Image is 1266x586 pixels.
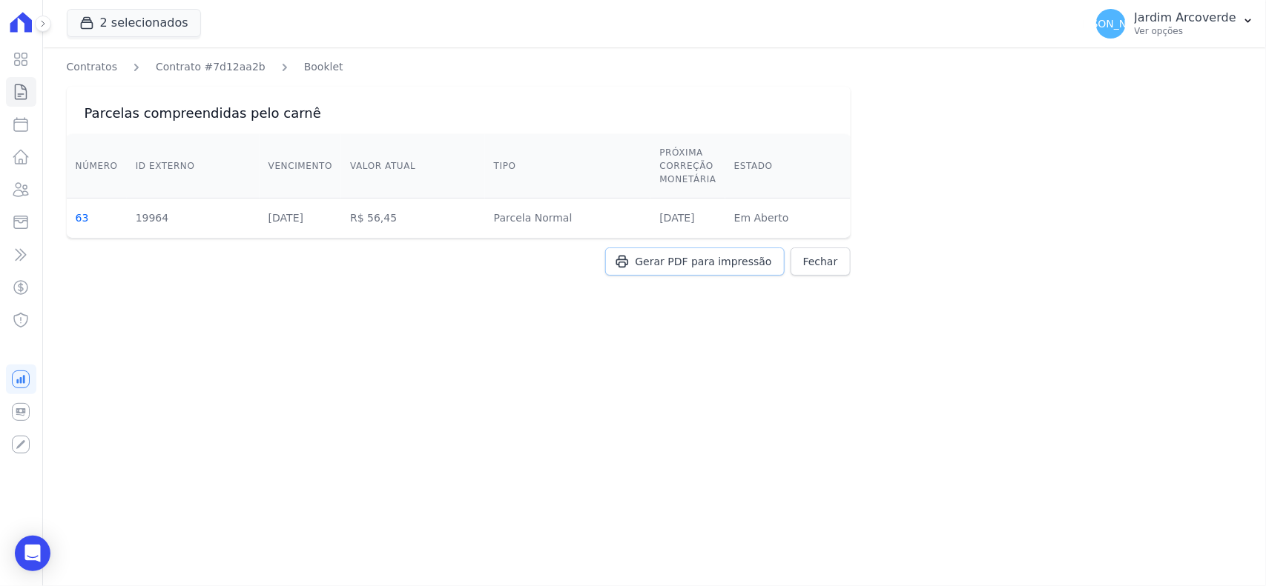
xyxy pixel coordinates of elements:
[725,199,851,239] td: Em Aberto
[485,199,651,239] td: Parcela Normal
[15,536,50,571] div: Open Intercom Messenger
[636,254,772,269] span: Gerar PDF para impressão
[127,134,260,199] th: ID Externo
[156,59,266,75] a: Contrato #7d12aa2b
[725,134,851,199] th: Estado
[67,134,127,199] th: Número
[1067,19,1153,29] span: [PERSON_NAME]
[67,59,117,75] a: Contratos
[67,59,851,75] nav: Breadcrumb
[67,9,201,37] button: 2 selecionados
[127,199,260,239] td: 19964
[341,134,485,199] th: Valor Atual
[605,247,785,276] a: Gerar PDF para impressão
[304,61,343,73] span: translation missing: pt-BR.manager.contracts.booklets.new.booklet
[1084,3,1266,44] button: [PERSON_NAME] Jardim Arcoverde Ver opções
[803,254,838,269] span: Fechar
[85,104,833,122] h3: Parcelas compreendidas pelo carnê
[76,212,89,224] a: 63
[304,59,343,75] a: Booklet
[1135,25,1236,37] p: Ver opções
[260,134,341,199] th: Vencimento
[341,199,485,239] td: R$ 56,45
[260,199,341,239] td: [DATE]
[485,134,651,199] th: Tipo
[791,247,851,276] a: Fechar
[650,199,725,239] td: [DATE]
[650,134,725,199] th: Próxima Correção Monetária
[1135,10,1236,25] p: Jardim Arcoverde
